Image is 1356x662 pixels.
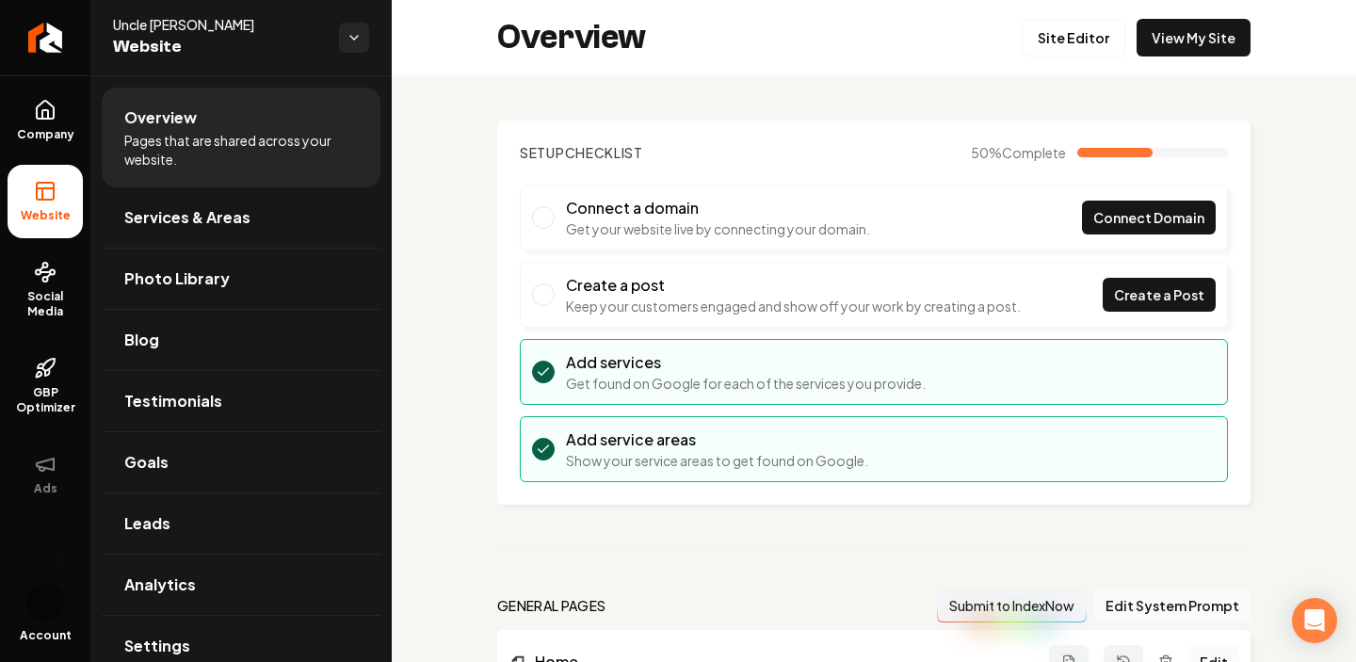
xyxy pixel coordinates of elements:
a: View My Site [1137,19,1251,57]
span: Setup [520,144,565,161]
button: Edit System Prompt [1094,589,1251,622]
button: Open user button [26,583,64,621]
span: Services & Areas [124,206,250,229]
span: Connect Domain [1093,208,1204,228]
span: Complete [1002,144,1066,161]
span: Website [13,208,78,223]
a: Leads [102,493,380,554]
span: Create a Post [1114,285,1204,305]
h2: general pages [497,596,606,615]
a: Site Editor [1022,19,1125,57]
a: Photo Library [102,249,380,309]
h3: Add services [566,351,926,374]
img: Ari Herberman [26,583,64,621]
h2: Checklist [520,143,643,162]
h2: Overview [497,19,646,57]
span: Company [9,127,82,142]
img: Rebolt Logo [28,23,63,53]
a: Company [8,84,83,157]
span: GBP Optimizer [8,385,83,415]
span: Website [113,34,324,60]
span: Social Media [8,289,83,319]
h3: Add service areas [566,428,868,451]
a: Analytics [102,555,380,615]
span: Goals [124,451,169,474]
a: Connect Domain [1082,201,1216,234]
span: Overview [124,106,197,129]
button: Submit to IndexNow [937,589,1087,622]
span: Photo Library [124,267,230,290]
span: Blog [124,329,159,351]
h3: Connect a domain [566,197,870,219]
a: Create a Post [1103,278,1216,312]
span: Ads [26,481,65,496]
span: Settings [124,635,190,657]
a: Social Media [8,246,83,334]
p: Show your service areas to get found on Google. [566,451,868,470]
div: Open Intercom Messenger [1292,598,1337,643]
a: Blog [102,310,380,370]
a: GBP Optimizer [8,342,83,430]
span: Analytics [124,573,196,596]
button: Ads [8,438,83,511]
span: Leads [124,512,170,535]
a: Services & Areas [102,187,380,248]
span: Account [20,628,72,643]
a: Goals [102,432,380,492]
span: Uncle [PERSON_NAME] [113,15,324,34]
a: Testimonials [102,371,380,431]
span: Pages that are shared across your website. [124,131,358,169]
p: Get found on Google for each of the services you provide. [566,374,926,393]
p: Get your website live by connecting your domain. [566,219,870,238]
span: 50 % [971,143,1066,162]
p: Keep your customers engaged and show off your work by creating a post. [566,297,1021,315]
h3: Create a post [566,274,1021,297]
span: Testimonials [124,390,222,412]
